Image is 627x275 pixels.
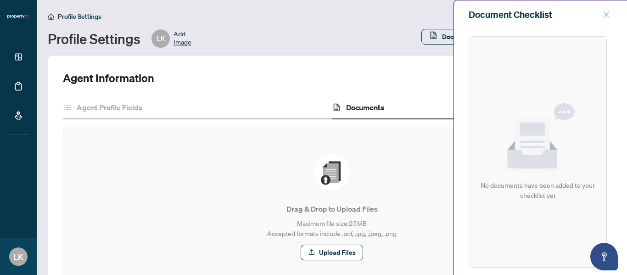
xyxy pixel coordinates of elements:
button: Open asap [590,243,618,270]
h4: Documents [346,102,384,113]
div: Profile Settings [48,29,191,48]
span: home [48,13,54,20]
span: LK [13,250,23,263]
div: Document Checklist [469,8,600,22]
span: Document Checklist [442,29,501,44]
div: No documents have been added to your checklist yet [476,180,599,201]
span: Add Image [174,29,191,48]
p: Maximum file size: 25 MB Accepted formats include .pdf, .jpg, .jpeg, .png [82,218,582,238]
img: logo [7,14,29,19]
img: File Upload [313,154,350,191]
span: Upload Files [319,245,356,260]
span: Profile Settings [58,12,101,21]
span: LK [157,34,165,44]
img: Null State Icon [501,103,575,173]
button: Document Checklist [421,29,509,45]
span: close [603,11,610,18]
h4: Agent Profile Fields [77,102,142,113]
button: Upload Files [301,245,363,260]
h2: Agent Information [63,71,154,85]
p: Drag & Drop to Upload Files [82,203,582,214]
